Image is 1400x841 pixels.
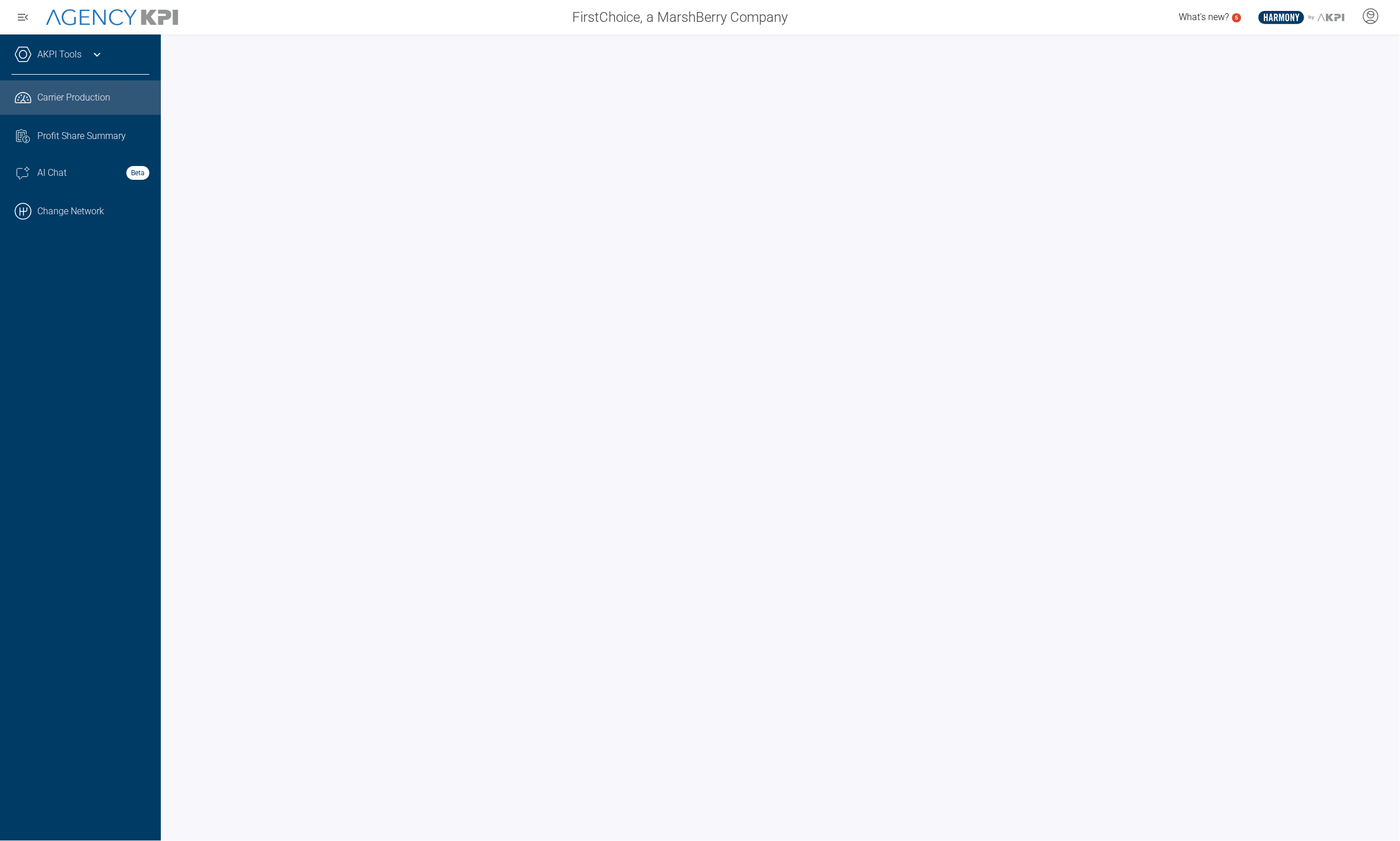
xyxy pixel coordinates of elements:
a: AKPI Tools [37,48,82,61]
span: FirstChoice, a MarshBerry Company [572,7,788,28]
text: 5 [1235,14,1239,21]
strong: Beta [126,166,149,180]
span: Profit Share Summary [37,129,126,143]
a: 5 [1232,13,1241,22]
span: Carrier Production [37,91,110,105]
img: AgencyKPI [46,9,178,26]
span: AI Chat [37,166,67,180]
span: What's new? [1179,11,1229,22]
